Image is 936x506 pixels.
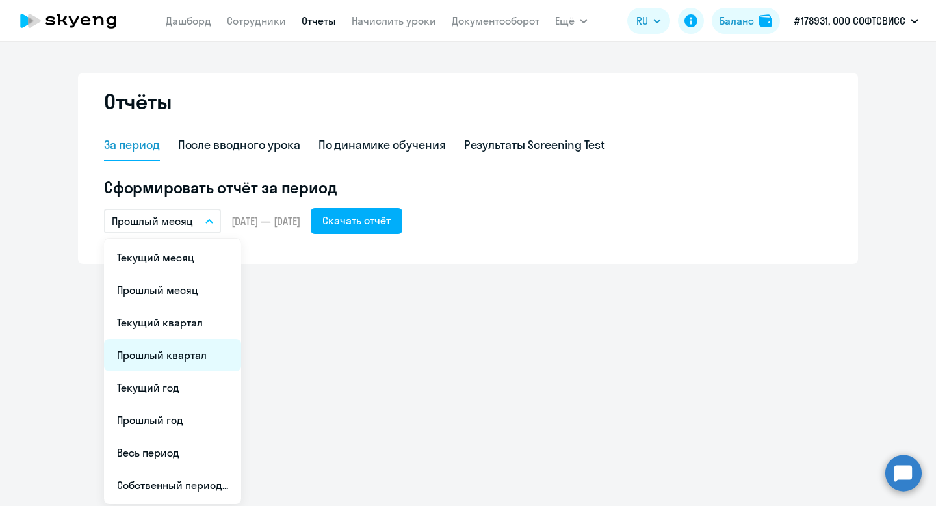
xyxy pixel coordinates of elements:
[788,5,925,36] button: #178931, ООО СОФТСВИСС
[759,14,772,27] img: balance
[311,208,402,234] button: Скачать отчёт
[104,137,160,153] div: За период
[227,14,286,27] a: Сотрудники
[322,213,391,228] div: Скачать отчёт
[794,13,905,29] p: #178931, ООО СОФТСВИСС
[104,177,832,198] h5: Сформировать отчёт за период
[112,213,193,229] p: Прошлый месяц
[104,239,241,504] ul: Ещё
[104,209,221,233] button: Прошлый месяц
[555,8,588,34] button: Ещё
[636,13,648,29] span: RU
[352,14,436,27] a: Начислить уроки
[166,14,211,27] a: Дашборд
[104,88,172,114] h2: Отчёты
[452,14,539,27] a: Документооборот
[231,214,300,228] span: [DATE] — [DATE]
[178,137,300,153] div: После вводного урока
[302,14,336,27] a: Отчеты
[464,137,606,153] div: Результаты Screening Test
[712,8,780,34] button: Балансbalance
[627,8,670,34] button: RU
[555,13,575,29] span: Ещё
[720,13,754,29] div: Баланс
[318,137,446,153] div: По динамике обучения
